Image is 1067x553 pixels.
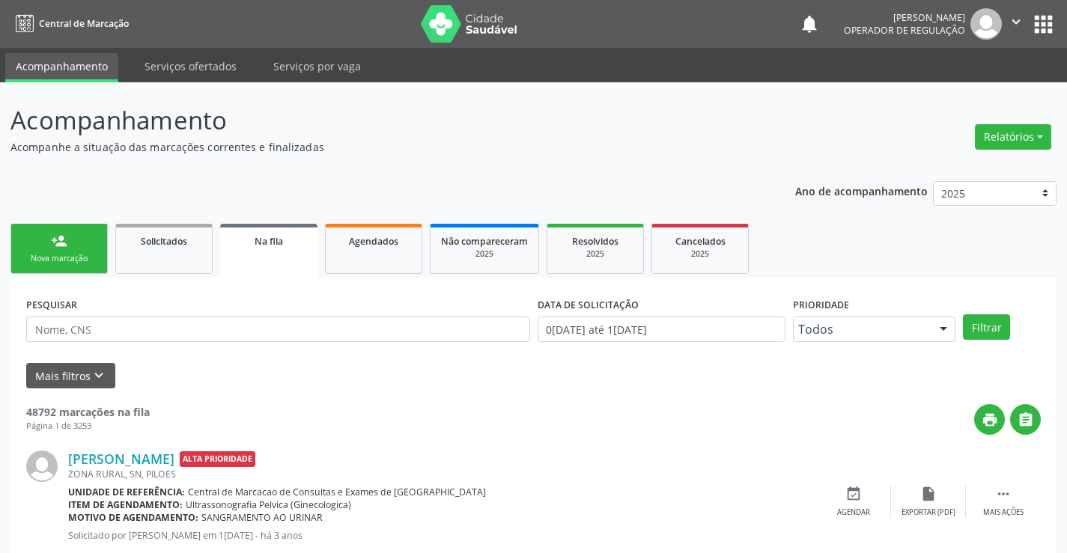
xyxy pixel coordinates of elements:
i:  [1018,412,1034,428]
button: print [974,404,1005,435]
div: person_add [51,233,67,249]
span: Agendados [349,235,398,248]
i: print [982,412,998,428]
span: Na fila [255,235,283,248]
span: Cancelados [675,235,726,248]
a: Serviços por vaga [263,53,371,79]
div: 2025 [663,248,738,260]
div: ZONA RURAL, SN, PILOES [68,468,816,480]
label: PESQUISAR [26,293,77,317]
div: Página 1 de 3253 [26,420,150,433]
img: img [26,450,58,482]
p: Acompanhe a situação das marcações correntes e finalizadas [10,139,743,155]
div: 2025 [558,248,633,260]
span: Central de Marcacao de Consultas e Exames de [GEOGRAPHIC_DATA] [188,486,486,498]
button: Mais filtroskeyboard_arrow_down [26,363,115,389]
input: Nome, CNS [26,317,530,342]
span: SANGRAMENTO AO URINAR [201,511,323,524]
div: Agendar [837,507,870,518]
label: DATA DE SOLICITAÇÃO [538,293,639,317]
button:  [1002,8,1030,40]
button:  [1010,404,1041,435]
a: Serviços ofertados [134,53,247,79]
span: Não compareceram [441,235,528,248]
p: Ano de acompanhamento [795,181,928,200]
strong: 48792 marcações na fila [26,405,150,419]
div: 2025 [441,248,528,260]
b: Item de agendamento: [68,498,183,511]
button: Filtrar [963,314,1010,340]
p: Solicitado por [PERSON_NAME] em 1[DATE] - há 3 anos [68,529,816,542]
a: [PERSON_NAME] [68,450,174,467]
span: Operador de regulação [844,24,965,37]
b: Motivo de agendamento: [68,511,198,524]
span: Alta Prioridade [180,451,255,467]
i:  [1008,13,1024,30]
span: Todos [798,322,925,337]
i: insert_drive_file [920,486,937,502]
div: [PERSON_NAME] [844,11,965,24]
b: Unidade de referência: [68,486,185,498]
a: Central de Marcação [10,11,129,36]
span: Solicitados [141,235,187,248]
i: event_available [845,486,862,502]
span: Ultrassonografia Pelvica (Ginecologica) [186,498,351,511]
div: Nova marcação [22,253,97,264]
div: Mais ações [983,507,1024,518]
i:  [995,486,1012,502]
input: Selecione um intervalo [538,317,785,342]
i: keyboard_arrow_down [91,367,107,384]
div: Exportar (PDF) [902,507,955,518]
button: Relatórios [975,124,1051,150]
button: apps [1030,11,1057,37]
span: Central de Marcação [39,17,129,30]
img: img [970,8,1002,40]
a: Acompanhamento [5,53,118,82]
p: Acompanhamento [10,102,743,139]
label: Prioridade [793,293,849,317]
button: notifications [799,13,820,34]
span: Resolvidos [572,235,618,248]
